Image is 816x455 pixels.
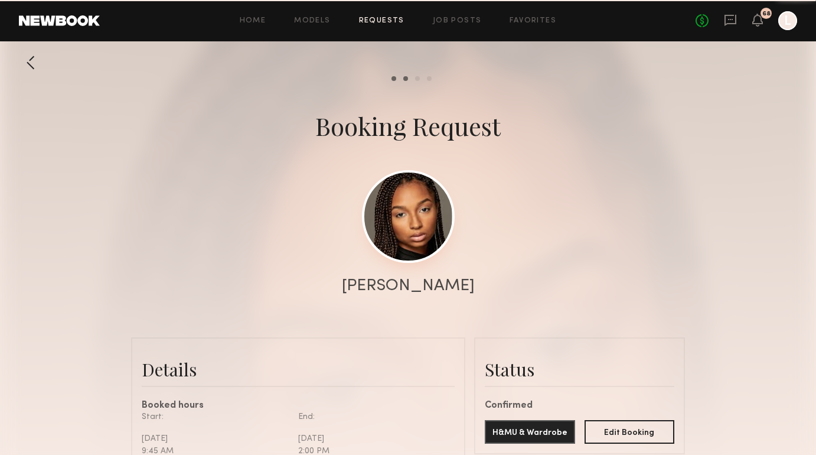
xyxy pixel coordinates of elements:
div: [DATE] [298,433,446,445]
a: Requests [359,17,404,25]
a: L [778,11,797,30]
div: [DATE] [142,433,289,445]
div: [PERSON_NAME] [342,278,475,294]
a: Favorites [510,17,556,25]
a: Models [294,17,330,25]
button: Edit Booking [585,420,675,444]
button: H&MU & Wardrobe [485,420,575,444]
div: Booking Request [315,109,501,142]
div: Start: [142,411,289,423]
div: Status [485,357,674,381]
div: Details [142,357,455,381]
div: 68 [762,11,771,17]
div: Booked hours [142,401,455,411]
a: Job Posts [433,17,482,25]
div: End: [298,411,446,423]
a: Home [240,17,266,25]
div: Confirmed [485,401,674,411]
